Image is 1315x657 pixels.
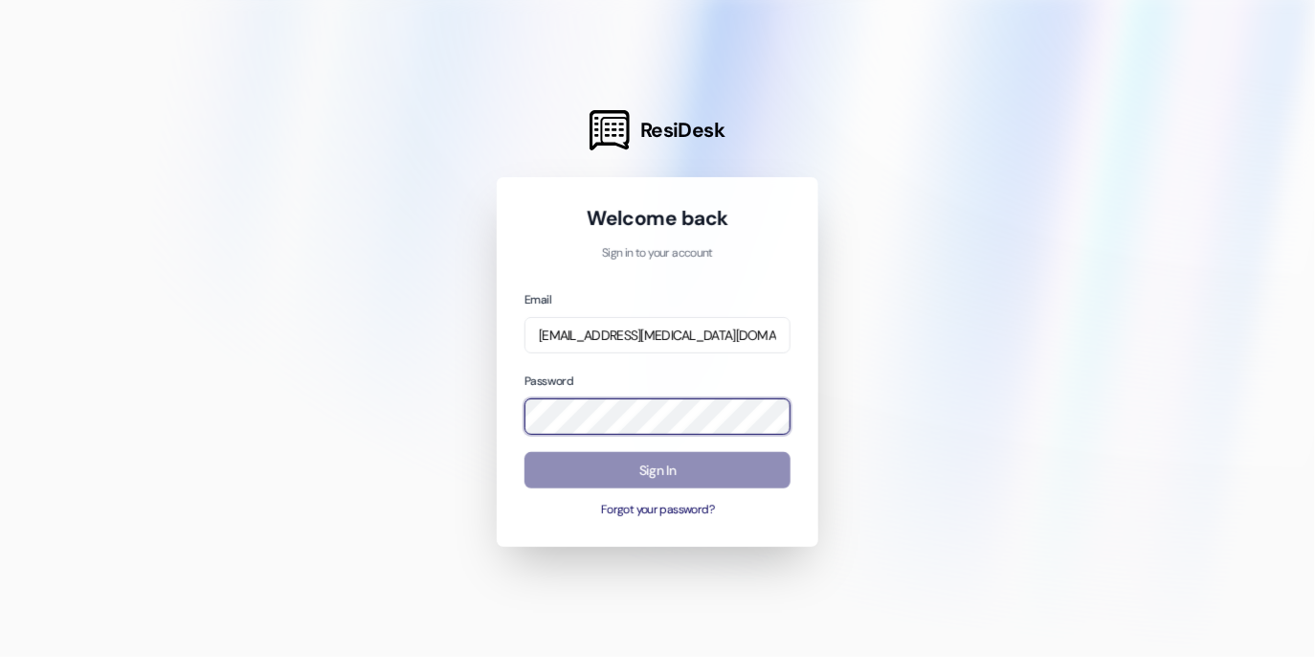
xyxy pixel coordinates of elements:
[524,205,791,232] h1: Welcome back
[524,317,791,354] input: name@example.com
[640,117,725,144] span: ResiDesk
[590,110,630,150] img: ResiDesk Logo
[524,452,791,489] button: Sign In
[524,502,791,519] button: Forgot your password?
[524,374,573,389] label: Password
[524,292,551,307] label: Email
[524,245,791,262] p: Sign in to your account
